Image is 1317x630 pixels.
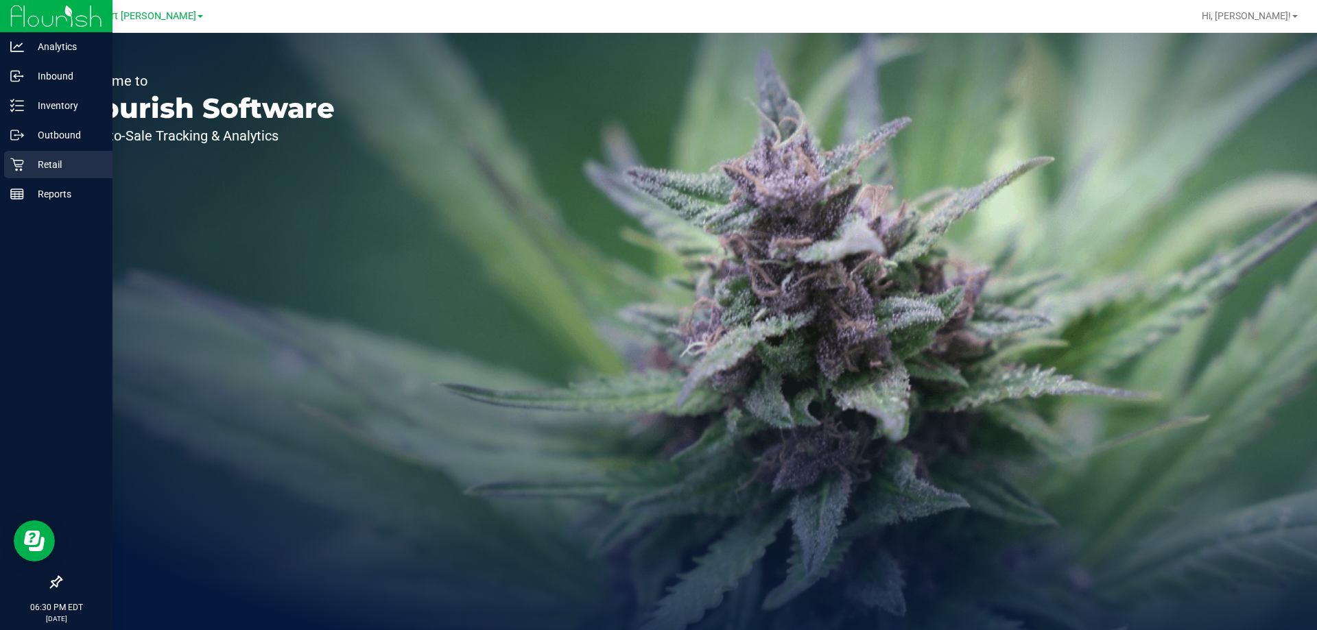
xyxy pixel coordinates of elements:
[10,99,24,112] inline-svg: Inventory
[10,187,24,201] inline-svg: Reports
[10,128,24,142] inline-svg: Outbound
[10,40,24,53] inline-svg: Analytics
[14,520,55,561] iframe: Resource center
[24,156,106,173] p: Retail
[24,97,106,114] p: Inventory
[24,38,106,55] p: Analytics
[74,74,335,88] p: Welcome to
[10,158,24,171] inline-svg: Retail
[24,127,106,143] p: Outbound
[24,186,106,202] p: Reports
[77,10,196,22] span: New Port [PERSON_NAME]
[6,614,106,624] p: [DATE]
[74,129,335,143] p: Seed-to-Sale Tracking & Analytics
[74,95,335,122] p: Flourish Software
[24,68,106,84] p: Inbound
[10,69,24,83] inline-svg: Inbound
[6,601,106,614] p: 06:30 PM EDT
[1202,10,1291,21] span: Hi, [PERSON_NAME]!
